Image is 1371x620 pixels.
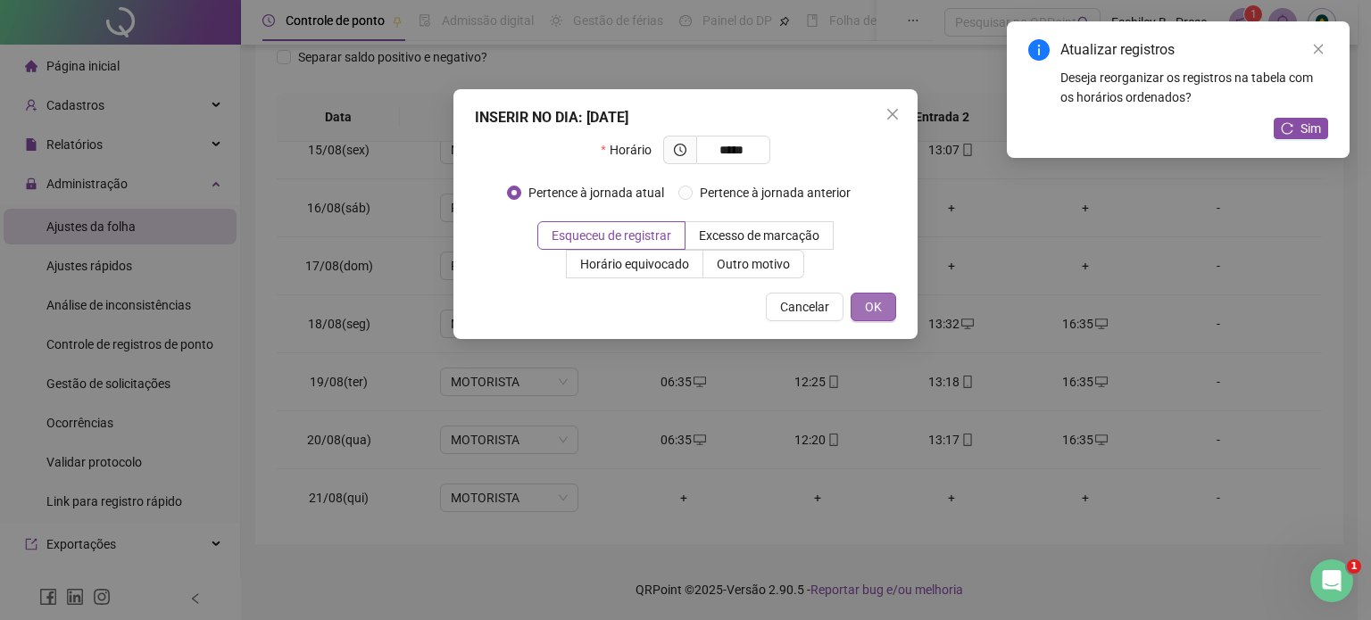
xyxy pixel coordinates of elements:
div: Deseja reorganizar os registros na tabela com os horários ordenados? [1060,68,1328,107]
span: info-circle [1028,39,1050,61]
label: Horário [601,136,662,164]
span: Horário equivocado [580,257,689,271]
span: 1 [1347,559,1361,574]
span: Pertence à jornada atual [521,183,671,203]
button: Close [878,100,907,128]
span: Sim [1300,119,1321,138]
span: Excesso de marcação [699,228,819,243]
span: OK [865,297,882,317]
span: Outro motivo [717,257,790,271]
div: INSERIR NO DIA : [DATE] [475,107,896,128]
span: Cancelar [780,297,829,317]
span: close [885,107,900,121]
span: Pertence à jornada anterior [693,183,858,203]
span: reload [1281,122,1293,135]
a: Close [1309,39,1328,59]
button: Cancelar [766,293,843,321]
div: Atualizar registros [1060,39,1328,61]
span: clock-circle [674,144,686,156]
button: Sim [1274,118,1328,139]
span: Esqueceu de registrar [552,228,671,243]
span: close [1312,43,1325,55]
iframe: Intercom live chat [1310,559,1353,602]
button: OK [851,293,896,321]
